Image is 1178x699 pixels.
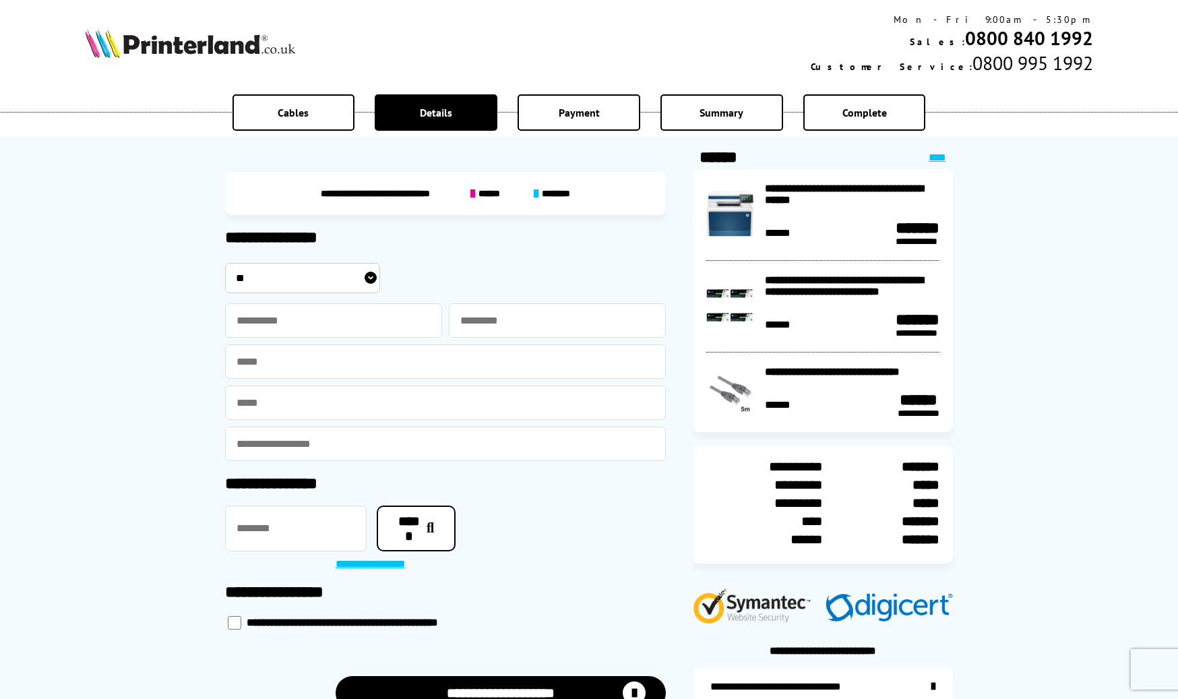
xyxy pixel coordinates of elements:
span: Details [420,106,452,119]
span: 0800 995 1992 [972,51,1093,75]
span: Summary [700,106,743,119]
div: Mon - Fri 9:00am - 5:30pm [811,13,1093,26]
img: Printerland Logo [85,28,295,58]
span: Customer Service: [811,61,972,73]
a: 0800 840 1992 [965,26,1093,51]
span: Cables [278,106,309,119]
span: Sales: [910,36,965,48]
span: Complete [842,106,887,119]
span: Payment [559,106,600,119]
